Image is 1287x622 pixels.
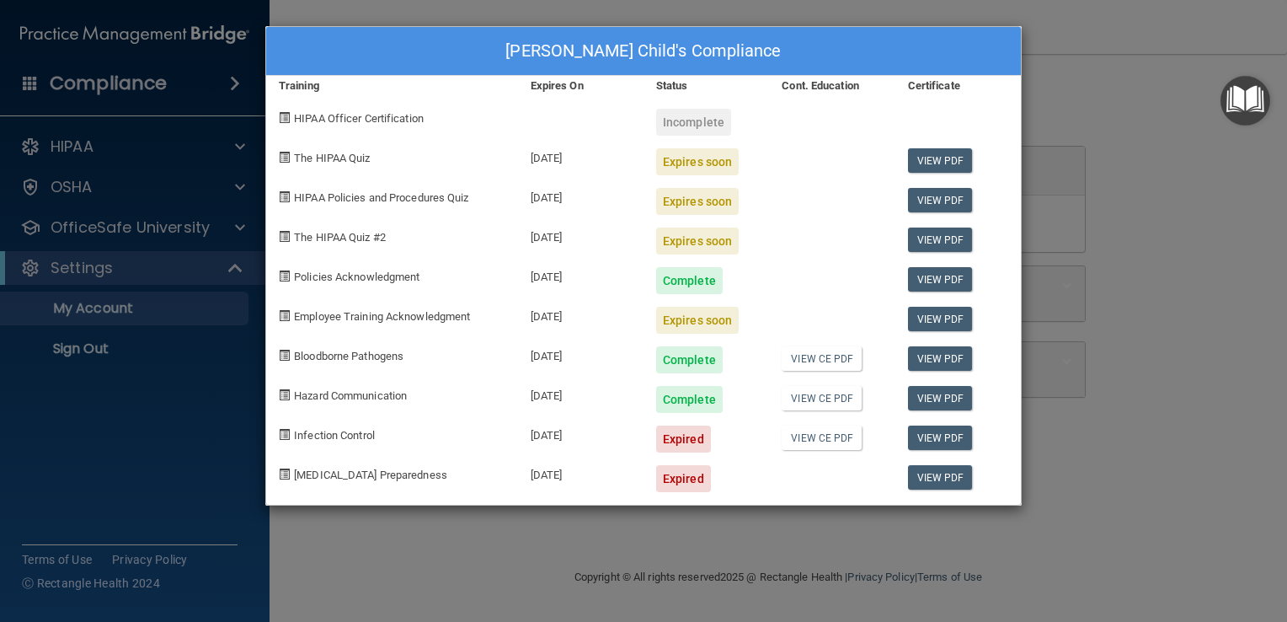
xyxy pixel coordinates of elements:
a: View CE PDF [782,426,862,450]
div: Expires soon [656,188,739,215]
div: Expired [656,465,711,492]
div: [DATE] [518,453,643,492]
a: View PDF [908,307,973,331]
span: [MEDICAL_DATA] Preparedness [294,469,447,481]
div: Cont. Education [769,76,894,96]
div: [DATE] [518,334,643,373]
span: The HIPAA Quiz [294,152,370,164]
a: View PDF [908,346,973,371]
a: View PDF [908,426,973,450]
a: View CE PDF [782,386,862,410]
span: Hazard Communication [294,389,407,402]
div: [DATE] [518,215,643,255]
div: Expires soon [656,228,739,255]
span: HIPAA Policies and Procedures Quiz [294,191,468,204]
div: Complete [656,346,723,373]
button: Open Resource Center [1220,76,1270,126]
a: View CE PDF [782,346,862,371]
div: Expires soon [656,307,739,334]
div: [DATE] [518,255,643,294]
a: View PDF [908,267,973,292]
div: [DATE] [518,136,643,175]
div: Expires On [518,76,643,96]
div: Expired [656,426,711,453]
span: Bloodborne Pathogens [294,350,403,362]
div: Expires soon [656,148,739,175]
span: HIPAA Officer Certification [294,112,424,125]
iframe: Drift Widget Chat Controller [996,530,1267,597]
a: View PDF [908,465,973,490]
div: Certificate [895,76,1021,96]
a: View PDF [908,148,973,173]
div: [DATE] [518,175,643,215]
div: Complete [656,267,723,294]
a: View PDF [908,228,973,252]
div: [PERSON_NAME] Child's Compliance [266,27,1021,76]
div: [DATE] [518,373,643,413]
a: View PDF [908,386,973,410]
div: [DATE] [518,294,643,334]
div: [DATE] [518,413,643,453]
div: Incomplete [656,109,731,136]
div: Complete [656,386,723,413]
span: The HIPAA Quiz #2 [294,231,386,244]
span: Policies Acknowledgment [294,271,419,283]
a: View PDF [908,188,973,212]
div: Training [266,76,518,96]
span: Employee Training Acknowledgment [294,310,470,323]
div: Status [643,76,769,96]
span: Infection Control [294,429,375,442]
